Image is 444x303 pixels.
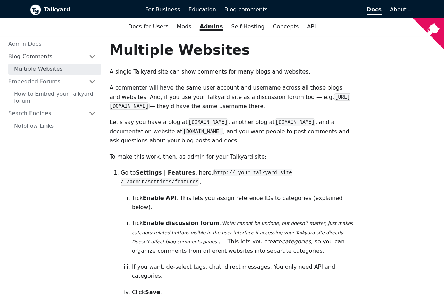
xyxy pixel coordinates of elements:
[390,6,410,13] a: About
[282,238,311,245] em: categories
[3,51,101,62] a: Blog Comments
[44,5,136,14] b: Talkyard
[184,4,220,16] a: Education
[196,21,227,33] a: Admins
[303,21,320,33] a: API
[227,21,269,33] a: Self-Hosting
[272,4,386,16] a: Docs
[145,6,180,13] span: For Business
[121,168,353,187] p: Go to , here: ,
[30,4,41,15] img: Talkyard logo
[143,220,219,226] strong: Enable discussion forum
[3,76,101,87] a: Embedded Forums
[8,64,101,75] a: Multiple Websites
[220,4,272,16] a: Blog comments
[188,118,228,126] code: [DOMAIN_NAME]
[367,6,382,15] span: Docs
[224,6,268,13] span: Blog comments
[141,4,185,16] a: For Business
[3,39,101,50] a: Admin Docs
[110,152,353,161] p: To make this work, then, as admin for your Talkyard site:
[269,21,303,33] a: Concepts
[110,41,353,59] h1: Multiple Websites
[30,4,136,15] a: Talkyard logoTalkyard
[136,169,195,176] strong: Settings | Features
[132,221,353,244] em: (Note: cannot be undone, but doesn't matter, just makes category related buttons visible in the u...
[173,21,196,33] a: Mods
[121,169,292,186] code: http:// your talkyard site /-/admin/settings/features
[132,219,353,255] p: Tick . — This lets you create , so you can organize comments from different websites into separat...
[188,6,216,13] span: Education
[132,288,353,297] p: Click .
[8,120,101,132] a: Nofollow Links
[8,89,101,107] a: How to Embed your Talkyard forum
[110,67,353,76] p: A single Talkyard site can show comments for many blogs and websites.
[124,21,172,33] a: Docs for Users
[275,118,315,126] code: [DOMAIN_NAME]
[132,262,353,281] p: If you want, de-select tags, chat, direct messages. You only need API and categories.
[132,194,353,212] p: Tick . This lets you assign reference IDs to categories (explained below).
[3,108,101,119] a: Search Engines
[182,128,223,135] code: [DOMAIN_NAME]
[145,289,160,295] strong: Save
[110,83,353,111] p: A commenter will have the same user account and username across all those blogs and websites. And...
[143,195,177,201] strong: Enable API
[110,118,353,145] p: Let's say you have a blog at , another blog at , and a documentation website at , and you want pe...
